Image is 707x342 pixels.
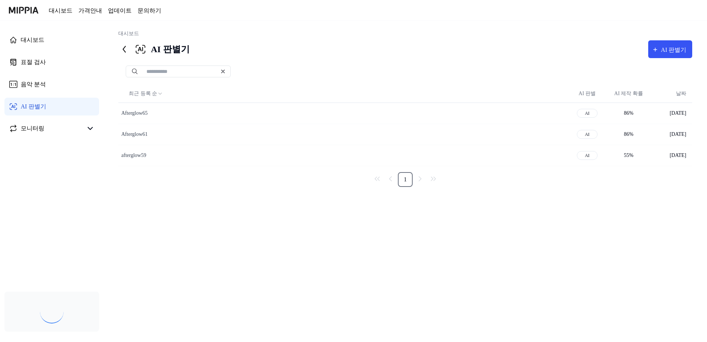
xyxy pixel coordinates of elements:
[385,173,396,185] a: Go to previous page
[121,151,151,159] div: afterglow59
[21,102,43,111] div: AI 판별기
[649,145,692,166] td: [DATE]
[102,6,123,15] a: 업데이트
[49,6,70,15] a: 대시보드
[4,76,99,93] a: 음악 분석
[649,124,692,145] td: [DATE]
[371,173,383,185] a: Go to first page
[118,172,692,187] nav: pagination
[398,172,413,187] a: 1
[118,40,184,58] div: AI 판별기
[121,130,150,138] div: Afterglow61
[649,103,692,124] td: [DATE]
[4,31,99,49] a: 대시보드
[129,6,149,15] a: 문의하기
[21,80,43,89] div: 음악 분석
[21,36,41,44] div: 대시보드
[649,85,692,103] th: 날짜
[614,151,643,159] div: 55 %
[577,109,598,118] div: AI
[608,85,649,103] th: AI 제작 확률
[21,58,43,67] div: 표절 검사
[132,68,138,74] img: Search
[577,130,598,139] div: AI
[9,124,83,133] a: 모니터링
[427,173,439,185] a: Go to last page
[566,85,608,103] th: AI 판별
[414,173,426,185] a: Go to next page
[118,30,136,36] a: 대시보드
[4,53,99,71] a: 표절 검사
[652,40,692,58] button: AI 판별기
[577,151,598,160] div: AI
[4,98,99,115] a: AI 판별기
[75,6,96,15] a: 가격안내
[614,109,643,117] div: 86 %
[664,45,689,55] div: AI 판별기
[614,130,643,138] div: 86 %
[121,109,151,117] div: Afterglow65
[21,124,41,133] div: 모니터링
